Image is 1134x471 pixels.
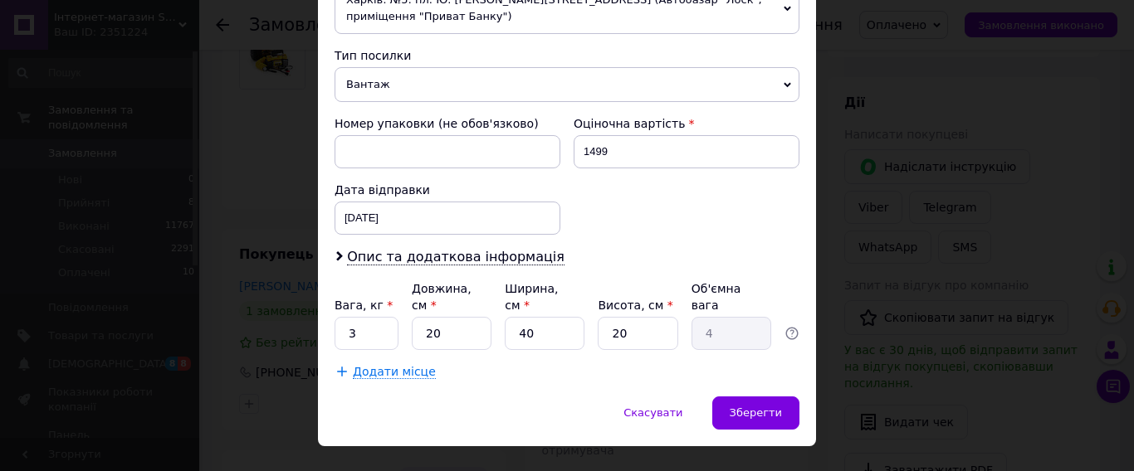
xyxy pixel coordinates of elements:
label: Висота, см [598,299,672,312]
span: Скасувати [623,406,682,419]
div: Номер упаковки (не обов'язково) [335,115,560,132]
span: Опис та додаткова інформація [347,249,565,265]
label: Ширина, см [505,282,558,312]
label: Довжина, см [412,282,472,312]
div: Об'ємна вага [692,280,771,313]
label: Вага, кг [335,299,393,312]
div: Оціночна вартість [574,115,799,132]
div: Дата відправки [335,182,560,198]
span: Додати місце [353,365,436,379]
span: Тип посилки [335,49,411,62]
span: Зберегти [730,406,782,419]
span: Вантаж [335,67,799,102]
